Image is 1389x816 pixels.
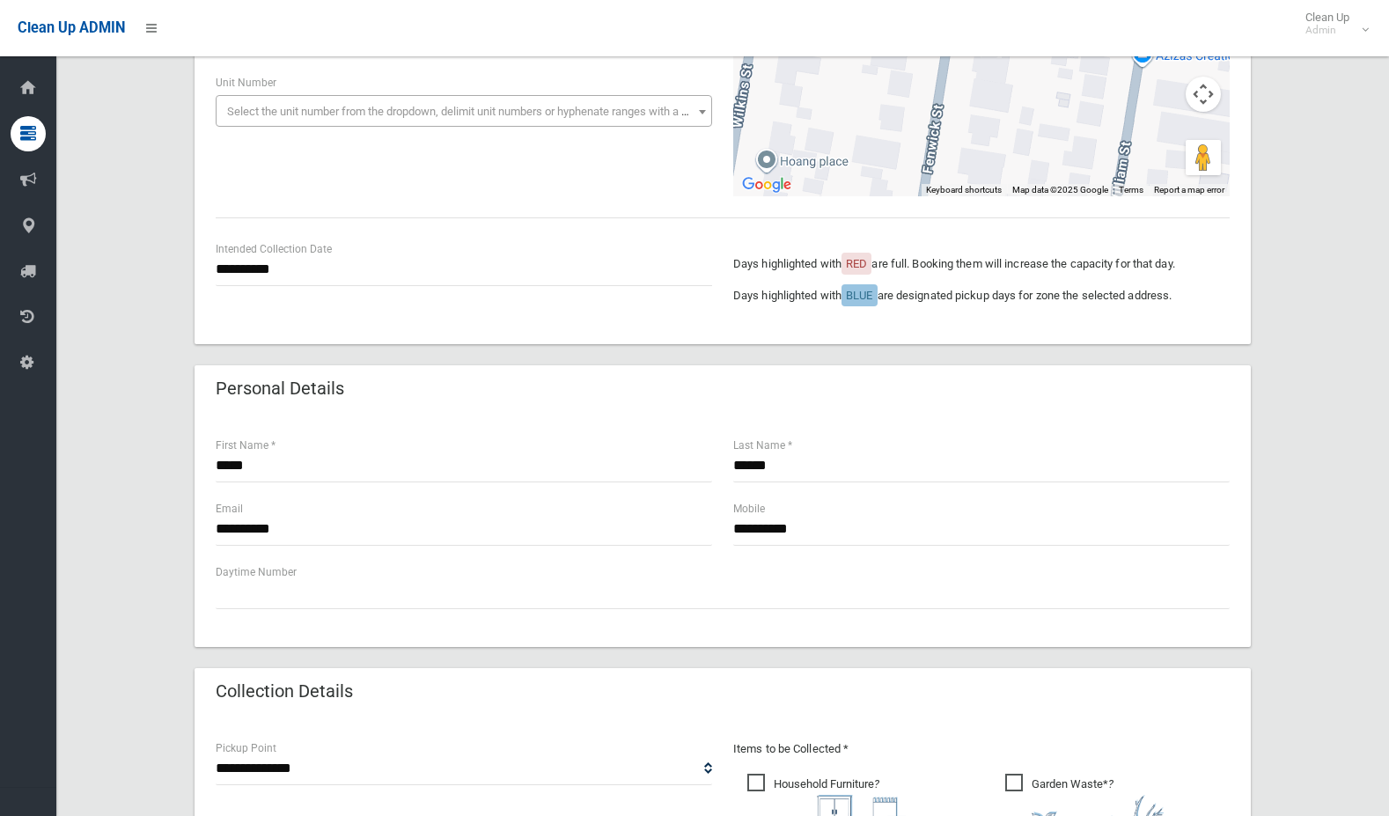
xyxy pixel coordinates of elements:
[733,285,1230,306] p: Days highlighted with are designated pickup days for zone the selected address.
[195,371,365,406] header: Personal Details
[1154,185,1224,195] a: Report a map error
[1297,11,1367,37] span: Clean Up
[738,173,796,196] a: Open this area in Google Maps (opens a new window)
[1305,24,1349,37] small: Admin
[981,28,1002,58] div: 25 Fenwick Street, YAGOONA NSW 2199
[227,105,719,118] span: Select the unit number from the dropdown, delimit unit numbers or hyphenate ranges with a comma
[846,289,872,302] span: BLUE
[926,184,1002,196] button: Keyboard shortcuts
[846,257,867,270] span: RED
[733,739,1230,760] p: Items to be Collected *
[195,674,374,709] header: Collection Details
[1186,77,1221,112] button: Map camera controls
[18,19,125,36] span: Clean Up ADMIN
[733,254,1230,275] p: Days highlighted with are full. Booking them will increase the capacity for that day.
[1012,185,1108,195] span: Map data ©2025 Google
[1186,140,1221,175] button: Drag Pegman onto the map to open Street View
[1119,185,1143,195] a: Terms (opens in new tab)
[738,173,796,196] img: Google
